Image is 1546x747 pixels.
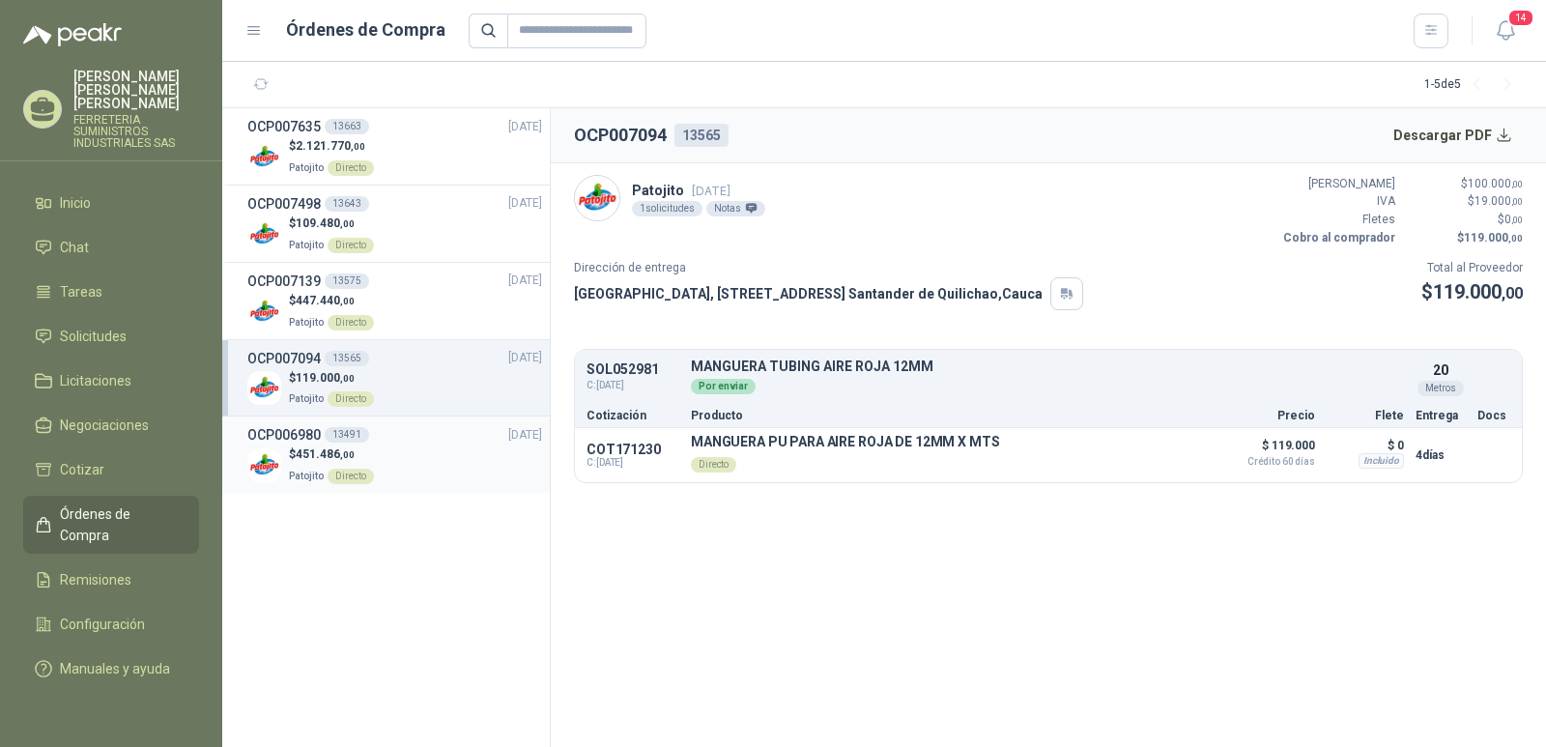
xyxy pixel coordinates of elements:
[1279,192,1395,211] p: IVA
[23,451,199,488] a: Cotizar
[1433,359,1448,381] p: 20
[289,471,324,481] span: Patojito
[587,457,679,469] span: C: [DATE]
[508,194,542,213] span: [DATE]
[1511,215,1523,225] span: ,00
[60,370,131,391] span: Licitaciones
[325,351,369,366] div: 13565
[247,217,281,251] img: Company Logo
[587,378,679,393] span: C: [DATE]
[289,215,374,233] p: $
[73,70,199,110] p: [PERSON_NAME] [PERSON_NAME] [PERSON_NAME]
[1504,213,1523,226] span: 0
[1359,453,1404,469] div: Incluido
[574,122,667,149] h2: OCP007094
[1407,192,1523,211] p: $
[60,459,104,480] span: Cotizar
[60,192,91,214] span: Inicio
[247,116,321,137] h3: OCP007635
[328,238,374,253] div: Directo
[340,296,355,306] span: ,00
[508,118,542,136] span: [DATE]
[23,362,199,399] a: Licitaciones
[1279,175,1395,193] p: [PERSON_NAME]
[632,180,765,201] p: Patojito
[508,272,542,290] span: [DATE]
[296,447,355,461] span: 451.486
[1218,434,1315,467] p: $ 119.000
[328,160,374,176] div: Directo
[23,606,199,643] a: Configuración
[296,294,355,307] span: 447.440
[289,445,374,464] p: $
[1279,229,1395,247] p: Cobro al comprador
[706,201,765,216] div: Notas
[289,393,324,404] span: Patojito
[575,176,619,220] img: Company Logo
[1279,211,1395,229] p: Fletes
[60,281,102,302] span: Tareas
[60,569,131,590] span: Remisiones
[23,273,199,310] a: Tareas
[23,229,199,266] a: Chat
[1502,284,1523,302] span: ,00
[1511,179,1523,189] span: ,00
[340,218,355,229] span: ,00
[60,237,89,258] span: Chat
[574,259,1083,277] p: Dirección de entrega
[1433,280,1523,303] span: 119.000
[23,23,122,46] img: Logo peakr
[1468,177,1523,190] span: 100.000
[247,371,281,405] img: Company Logo
[247,193,321,215] h3: OCP007498
[587,442,679,457] p: COT171230
[60,415,149,436] span: Negociaciones
[247,348,542,409] a: OCP00709413565[DATE] Company Logo$119.000,00PatojitoDirecto
[1474,194,1523,208] span: 19.000
[1218,410,1315,421] p: Precio
[1218,457,1315,467] span: Crédito 60 días
[325,119,369,134] div: 13663
[1407,175,1523,193] p: $
[60,614,145,635] span: Configuración
[691,379,756,394] div: Por enviar
[296,371,355,385] span: 119.000
[325,196,369,212] div: 13643
[289,369,374,388] p: $
[691,434,999,449] p: MANGUERA PU PARA AIRE ROJA DE 12MM X MTS
[325,273,369,289] div: 13575
[60,503,181,546] span: Órdenes de Compra
[1383,116,1524,155] button: Descargar PDF
[296,139,365,153] span: 2.121.770
[289,317,324,328] span: Patojito
[1417,381,1464,396] div: Metros
[1416,410,1466,421] p: Entrega
[286,16,445,43] h1: Órdenes de Compra
[508,349,542,367] span: [DATE]
[247,295,281,329] img: Company Logo
[1464,231,1523,244] span: 119.000
[247,116,542,177] a: OCP00763513663[DATE] Company Logo$2.121.770,00PatojitoDirecto
[351,141,365,152] span: ,00
[247,271,321,292] h3: OCP007139
[296,216,355,230] span: 109.480
[340,449,355,460] span: ,00
[1507,9,1534,27] span: 14
[73,114,199,149] p: FERRETERIA SUMINISTROS INDUSTRIALES SAS
[328,391,374,407] div: Directo
[692,184,730,198] span: [DATE]
[247,193,542,254] a: OCP00749813643[DATE] Company Logo$109.480,00PatojitoDirecto
[1327,434,1404,457] p: $ 0
[247,448,281,482] img: Company Logo
[1407,211,1523,229] p: $
[1508,233,1523,244] span: ,00
[1327,410,1404,421] p: Flete
[674,124,729,147] div: 13565
[247,424,321,445] h3: OCP006980
[691,410,1207,421] p: Producto
[1424,70,1523,101] div: 1 - 5 de 5
[1407,229,1523,247] p: $
[247,424,542,485] a: OCP00698013491[DATE] Company Logo$451.486,00PatojitoDirecto
[23,496,199,554] a: Órdenes de Compra
[289,162,324,173] span: Patojito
